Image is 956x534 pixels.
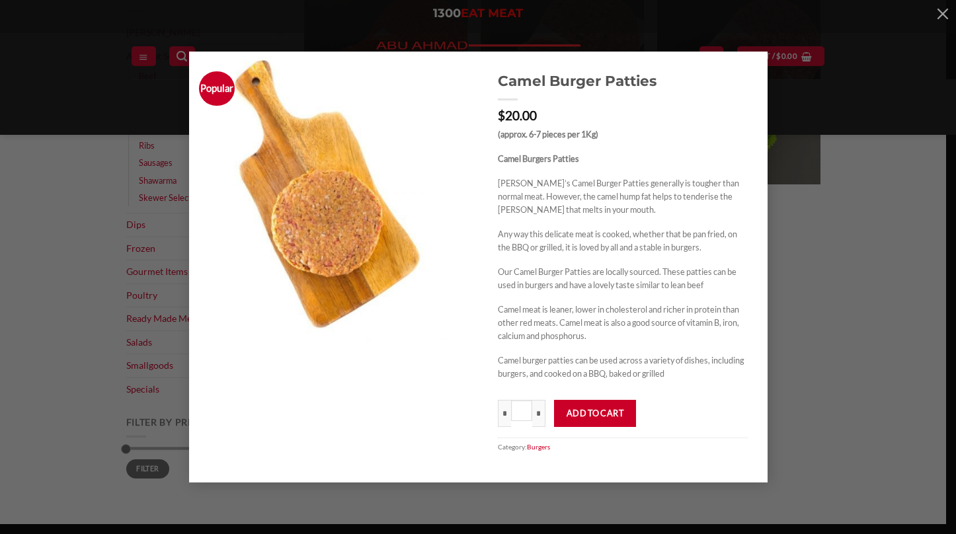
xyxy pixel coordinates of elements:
a: Burgers [527,443,550,451]
span: $ [498,108,505,123]
p: Camel burger patties can be used across a variety of dishes, including burgers, and cooked on a B... [498,354,748,381]
img: Camel Burger Patties [189,52,479,341]
a: Camel Burger Patties [498,71,748,90]
strong: (approx. 6-7 pieces per 1Kg) [498,129,598,139]
p: Camel meat is leaner, lower in cholesterol and richer in protein than other red meats. Camel meat... [498,303,748,343]
button: Add to cart [554,400,636,427]
strong: Camel Burgers Patties [498,153,579,164]
p: [PERSON_NAME]’s Camel Burger Patties generally is tougher than normal meat. However, the camel hu... [498,176,748,217]
p: Our Camel Burger Patties are locally sourced. These patties can be used in burgers and have a lov... [498,265,748,292]
bdi: 20.00 [498,108,537,123]
p: Any way this delicate meat is cooked, whether that be pan fried, on the BBQ or grilled, it is lov... [498,227,748,254]
span: Category: [498,438,748,455]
